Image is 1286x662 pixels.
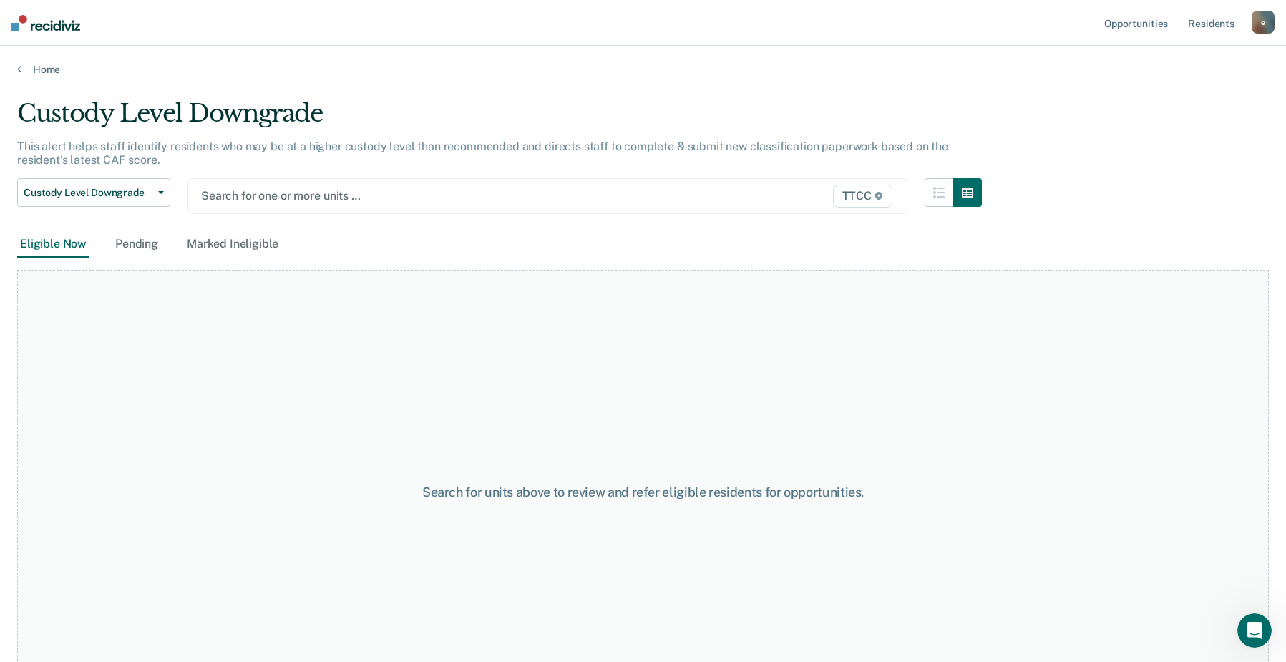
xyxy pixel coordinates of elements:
[1237,613,1272,648] iframe: Intercom live chat
[17,231,89,258] div: Eligible Now
[833,185,892,208] span: TTCC
[17,63,1269,76] a: Home
[17,178,170,207] button: Custody Level Downgrade
[331,485,956,500] div: Search for units above to review and refer eligible residents for opportunities.
[11,15,80,31] img: Recidiviz
[112,231,161,258] div: Pending
[184,231,281,258] div: Marked Ineligible
[17,99,982,140] div: Custody Level Downgrade
[17,140,948,167] p: This alert helps staff identify residents who may be at a higher custody level than recommended a...
[24,187,152,199] span: Custody Level Downgrade
[1252,11,1275,34] button: e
